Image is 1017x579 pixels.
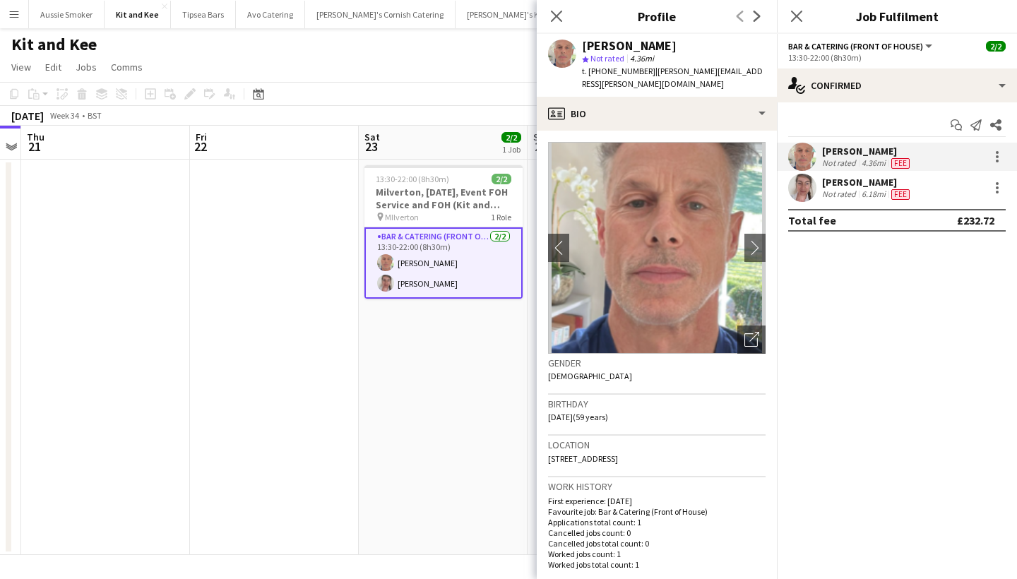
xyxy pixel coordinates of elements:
p: Cancelled jobs total count: 0 [548,538,766,549]
span: 4.36mi [627,53,657,64]
div: Open photos pop-in [737,326,766,354]
p: Worked jobs count: 1 [548,549,766,559]
span: Sun [533,131,550,143]
span: Sat [364,131,380,143]
p: Cancelled jobs count: 0 [548,527,766,538]
span: Comms [111,61,143,73]
div: [DATE] [11,109,44,123]
span: Not rated [590,53,624,64]
a: Comms [105,58,148,76]
span: Jobs [76,61,97,73]
h3: Location [548,438,766,451]
span: 24 [531,138,550,155]
span: Edit [45,61,61,73]
h3: Job Fulfilment [777,7,1017,25]
div: Crew has different fees then in role [888,189,912,200]
span: t. [PHONE_NUMBER] [582,66,655,76]
div: Total fee [788,213,836,227]
span: Thu [27,131,44,143]
div: [PERSON_NAME] [582,40,677,52]
div: BST [88,110,102,121]
div: 13:30-22:00 (8h30m) [788,52,1006,63]
span: View [11,61,31,73]
a: View [6,58,37,76]
span: [DATE] (59 years) [548,412,608,422]
span: 13:30-22:00 (8h30m) [376,174,449,184]
img: Crew avatar or photo [548,142,766,354]
h3: Milverton, [DATE], Event FOH Service and FOH (Kit and Kee) [364,186,523,211]
div: 6.18mi [859,189,888,200]
p: Favourite job: Bar & Catering (Front of House) [548,506,766,517]
button: [PERSON_NAME]'s Kitchen [456,1,574,28]
button: Avo Catering [236,1,305,28]
span: 22 [194,138,207,155]
span: MIlverton [385,212,419,222]
button: [PERSON_NAME]'s Cornish Catering [305,1,456,28]
span: 2/2 [501,132,521,143]
a: Edit [40,58,67,76]
h3: Gender [548,357,766,369]
button: Aussie Smoker [29,1,105,28]
div: £232.72 [957,213,994,227]
span: Fee [891,158,910,169]
p: Applications total count: 1 [548,517,766,527]
span: [DEMOGRAPHIC_DATA] [548,371,632,381]
span: Fri [196,131,207,143]
button: Bar & Catering (Front of House) [788,41,934,52]
div: Confirmed [777,68,1017,102]
span: 2/2 [492,174,511,184]
span: 2/2 [986,41,1006,52]
span: Bar & Catering (Front of House) [788,41,923,52]
span: | [PERSON_NAME][EMAIL_ADDRESS][PERSON_NAME][DOMAIN_NAME] [582,66,763,89]
span: Week 34 [47,110,82,121]
div: Not rated [822,157,859,169]
span: Fee [891,189,910,200]
p: First experience: [DATE] [548,496,766,506]
span: [STREET_ADDRESS] [548,453,618,464]
h3: Birthday [548,398,766,410]
div: Not rated [822,189,859,200]
div: 1 Job [502,144,521,155]
a: Jobs [70,58,102,76]
h3: Work history [548,480,766,493]
div: Bio [537,97,777,131]
app-card-role: Bar & Catering (Front of House)2/213:30-22:00 (8h30m)[PERSON_NAME][PERSON_NAME] [364,227,523,299]
div: [PERSON_NAME] [822,176,912,189]
app-job-card: 13:30-22:00 (8h30m)2/2Milverton, [DATE], Event FOH Service and FOH (Kit and Kee) MIlverton1 RoleB... [364,165,523,299]
span: 21 [25,138,44,155]
span: 1 Role [491,212,511,222]
h1: Kit and Kee [11,34,97,55]
button: Kit and Kee [105,1,171,28]
span: 23 [362,138,380,155]
div: [PERSON_NAME] [822,145,912,157]
div: Crew has different fees then in role [888,157,912,169]
button: Tipsea Bars [171,1,236,28]
h3: Profile [537,7,777,25]
div: 4.36mi [859,157,888,169]
p: Worked jobs total count: 1 [548,559,766,570]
